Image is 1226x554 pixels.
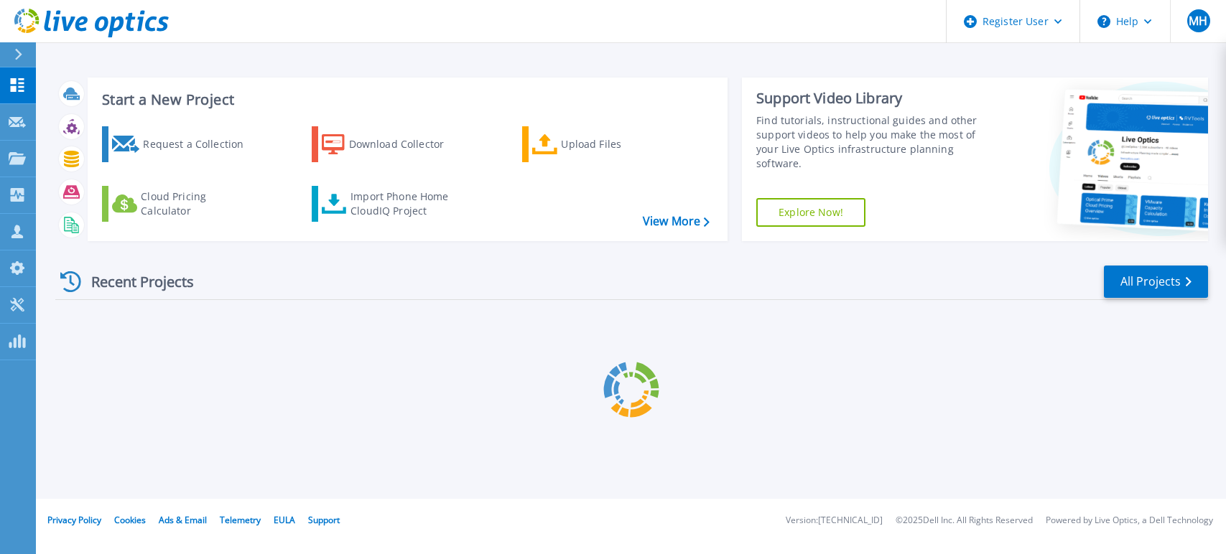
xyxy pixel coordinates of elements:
[55,264,213,299] div: Recent Projects
[1189,15,1207,27] span: MH
[522,126,682,162] a: Upload Files
[561,130,676,159] div: Upload Files
[1046,516,1213,525] li: Powered by Live Optics, a Dell Technology
[350,189,463,218] div: Import Phone Home CloudIQ Project
[643,215,710,228] a: View More
[1104,266,1208,298] a: All Projects
[312,126,472,162] a: Download Collector
[349,130,464,159] div: Download Collector
[756,198,865,227] a: Explore Now!
[141,189,256,218] div: Cloud Pricing Calculator
[102,126,262,162] a: Request a Collection
[143,130,258,159] div: Request a Collection
[308,514,340,526] a: Support
[756,89,992,108] div: Support Video Library
[102,186,262,222] a: Cloud Pricing Calculator
[220,514,261,526] a: Telemetry
[102,92,709,108] h3: Start a New Project
[896,516,1033,525] li: © 2025 Dell Inc. All Rights Reserved
[114,514,146,526] a: Cookies
[47,514,101,526] a: Privacy Policy
[274,514,295,526] a: EULA
[786,516,883,525] li: Version: [TECHNICAL_ID]
[756,113,992,171] div: Find tutorials, instructional guides and other support videos to help you make the most of your L...
[159,514,207,526] a: Ads & Email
